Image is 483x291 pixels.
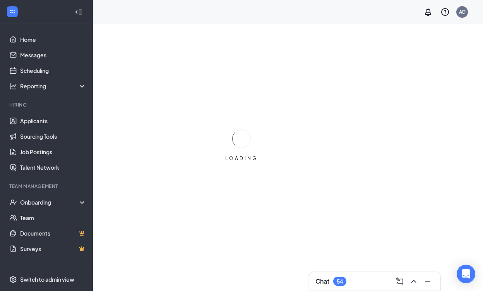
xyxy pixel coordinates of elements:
[9,82,17,90] svg: Analysis
[222,155,261,162] div: LOADING
[9,102,85,108] div: Hiring
[20,129,86,144] a: Sourcing Tools
[75,8,82,16] svg: Collapse
[20,144,86,160] a: Job Postings
[20,63,86,78] a: Scheduling
[459,9,466,15] div: AD
[315,277,329,286] h3: Chat
[9,198,17,206] svg: UserCheck
[20,198,80,206] div: Onboarding
[9,183,85,189] div: Team Management
[408,275,420,288] button: ChevronUp
[20,47,86,63] a: Messages
[20,160,86,175] a: Talent Network
[457,265,475,283] div: Open Intercom Messenger
[394,275,406,288] button: ComposeMessage
[395,277,404,286] svg: ComposeMessage
[20,241,86,257] a: SurveysCrown
[9,8,16,15] svg: WorkstreamLogo
[423,7,433,17] svg: Notifications
[20,113,86,129] a: Applicants
[337,278,343,285] div: 54
[20,276,74,283] div: Switch to admin view
[9,276,17,283] svg: Settings
[440,7,450,17] svg: QuestionInfo
[421,275,434,288] button: Minimize
[20,210,86,226] a: Team
[20,226,86,241] a: DocumentsCrown
[423,277,432,286] svg: Minimize
[20,32,86,47] a: Home
[409,277,418,286] svg: ChevronUp
[20,82,87,90] div: Reporting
